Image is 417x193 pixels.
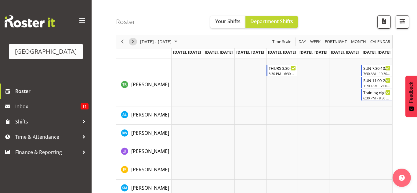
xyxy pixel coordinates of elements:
[269,71,296,76] div: 3:30 PM - 6:30 PM
[15,132,79,141] span: Time & Attendance
[15,47,77,56] div: [GEOGRAPHIC_DATA]
[205,49,233,55] span: [DATE], [DATE]
[131,184,169,191] span: [PERSON_NAME]
[131,184,169,191] a: [PERSON_NAME]
[331,49,359,55] span: [DATE], [DATE]
[267,65,297,76] div: Tyla Robinson"s event - THURS 3:30-6:30 Begin From Thursday, September 11, 2025 at 3:30:00 PM GMT...
[363,71,390,76] div: 7:30 AM - 10:30 AM
[396,15,409,29] button: Filter Shifts
[363,77,390,83] div: SUN 11:00-2:00
[129,38,137,45] button: Next
[399,175,405,181] img: help-xxl-2.png
[139,38,180,45] button: September 08 - 14, 2025
[324,38,348,45] button: Fortnight
[363,89,390,95] div: Training night
[81,103,89,109] span: 11
[245,16,298,28] button: Department Shifts
[15,148,79,157] span: Finance & Reporting
[361,89,392,101] div: Tyla Robinson"s event - Training night Begin From Sunday, September 14, 2025 at 6:30:00 PM GMT+12...
[116,64,172,106] td: Tyla Robinson resource
[271,38,292,45] button: Time Scale
[215,18,241,25] span: Your Shifts
[117,35,128,48] div: Previous
[268,49,296,55] span: [DATE], [DATE]
[310,38,321,45] span: Week
[131,148,169,155] a: [PERSON_NAME]
[361,77,392,88] div: Tyla Robinson"s event - SUN 11:00-2:00 Begin From Sunday, September 14, 2025 at 11:00:00 AM GMT+1...
[361,65,392,76] div: Tyla Robinson"s event - SUN 7:30-10:30 Begin From Sunday, September 14, 2025 at 7:30:00 AM GMT+12...
[15,87,89,96] span: Roster
[370,38,391,45] span: calendar
[116,143,172,161] td: Jade Johnson resource
[269,65,296,71] div: THURS 3:30-6:30
[369,38,391,45] button: Month
[131,130,169,136] span: [PERSON_NAME]
[309,38,322,45] button: Timeline Week
[363,83,390,88] div: 11:00 AM - 2:00 PM
[363,49,390,55] span: [DATE], [DATE]
[131,166,169,173] a: [PERSON_NAME]
[363,95,390,100] div: 6:30 PM - 8:30 PM
[116,18,136,25] h4: Roster
[405,76,417,117] button: Feedback - Show survey
[350,38,367,45] span: Month
[131,81,169,88] a: [PERSON_NAME]
[140,38,172,45] span: [DATE] - [DATE]
[377,15,391,29] button: Download a PDF of the roster according to the set date range.
[350,38,367,45] button: Timeline Month
[298,38,306,45] span: Day
[116,161,172,180] td: Jasika Rohloff resource
[131,129,169,137] a: [PERSON_NAME]
[298,38,307,45] button: Timeline Day
[116,125,172,143] td: Ben Wyatt resource
[118,38,127,45] button: Previous
[324,38,347,45] span: Fortnight
[299,49,327,55] span: [DATE], [DATE]
[236,49,264,55] span: [DATE], [DATE]
[15,117,79,126] span: Shifts
[15,102,81,111] span: Inbox
[5,15,55,27] img: Rosterit website logo
[131,111,169,118] a: [PERSON_NAME]
[173,49,201,55] span: [DATE], [DATE]
[363,65,390,71] div: SUN 7:30-10:30
[408,82,414,103] span: Feedback
[250,18,293,25] span: Department Shifts
[128,35,138,48] div: Next
[116,106,172,125] td: Alesana Lafoga resource
[210,16,245,28] button: Your Shifts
